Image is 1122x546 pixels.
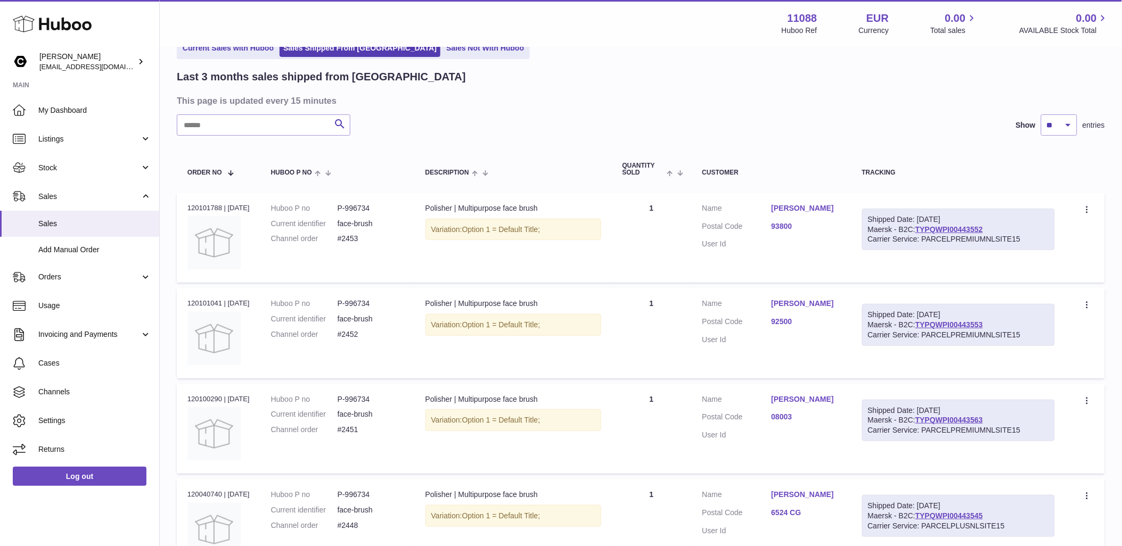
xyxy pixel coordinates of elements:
a: [PERSON_NAME] [772,394,841,404]
dt: Huboo P no [271,203,338,213]
span: Total sales [930,26,978,36]
dd: #2448 [338,520,404,531]
div: Carrier Service: PARCELPREMIUMNLSITE15 [868,330,1050,340]
dd: #2451 [338,425,404,435]
span: Usage [38,301,151,311]
h2: Last 3 months sales shipped from [GEOGRAPHIC_DATA] [177,70,466,84]
div: Shipped Date: [DATE] [868,501,1050,511]
dt: Current identifier [271,314,338,324]
span: [EMAIL_ADDRESS][DOMAIN_NAME] [39,62,157,71]
dt: Channel order [271,234,338,244]
span: Quantity Sold [623,162,665,176]
span: Cases [38,358,151,368]
dt: Postal Code [702,221,772,234]
a: Current Sales with Huboo [179,39,277,57]
span: Channels [38,387,151,397]
span: Sales [38,192,140,202]
dt: Current identifier [271,409,338,419]
div: 120101041 | [DATE] [187,299,250,308]
dt: Huboo P no [271,490,338,500]
div: Variation: [425,219,601,241]
span: Order No [187,169,222,176]
a: TYPQWPI00443552 [915,225,983,234]
h3: This page is updated every 15 minutes [177,95,1102,106]
a: [PERSON_NAME] [772,299,841,309]
div: Carrier Service: PARCELPLUSNLSITE15 [868,521,1050,531]
span: Stock [38,163,140,173]
dd: #2453 [338,234,404,244]
strong: 11088 [788,11,817,26]
dt: Postal Code [702,317,772,329]
span: My Dashboard [38,105,151,115]
a: 08003 [772,412,841,422]
span: 0.00 [945,11,966,26]
dd: face-brush [338,219,404,229]
span: Sales [38,219,151,229]
dd: face-brush [338,505,404,515]
dt: Channel order [271,425,338,435]
a: TYPQWPI00443545 [915,511,983,520]
a: 0.00 Total sales [930,11,978,36]
dt: Postal Code [702,412,772,425]
span: entries [1083,120,1105,130]
dt: Postal Code [702,508,772,520]
span: Option 1 = Default Title; [462,416,540,424]
img: no-photo.jpg [187,407,241,460]
div: Huboo Ref [782,26,817,36]
a: TYPQWPI00443563 [915,416,983,424]
dt: Channel order [271,329,338,340]
dt: Channel order [271,520,338,531]
div: Polisher | Multipurpose face brush [425,394,601,404]
dd: P-996734 [338,394,404,404]
div: Shipped Date: [DATE] [868,214,1050,225]
span: Description [425,169,469,176]
dd: face-brush [338,314,404,324]
div: 120100290 | [DATE] [187,394,250,404]
a: TYPQWPI00443553 [915,320,983,329]
div: Variation: [425,409,601,431]
dt: Huboo P no [271,394,338,404]
div: Variation: [425,314,601,336]
div: Carrier Service: PARCELPREMIUMNLSITE15 [868,234,1050,244]
a: Sales Not With Huboo [443,39,528,57]
dt: User Id [702,239,772,249]
span: Add Manual Order [38,245,151,255]
div: Maersk - B2C: [862,209,1055,251]
span: 0.00 [1076,11,1097,26]
a: 6524 CG [772,508,841,518]
span: Orders [38,272,140,282]
dd: face-brush [338,409,404,419]
dd: P-996734 [338,490,404,500]
div: 120101788 | [DATE] [187,203,250,213]
div: Shipped Date: [DATE] [868,406,1050,416]
div: Maersk - B2C: [862,495,1055,537]
div: Tracking [862,169,1055,176]
img: no-photo.jpg [187,216,241,269]
dt: Name [702,299,772,311]
span: Returns [38,444,151,454]
div: 120040740 | [DATE] [187,490,250,499]
div: Maersk - B2C: [862,304,1055,346]
div: Maersk - B2C: [862,400,1055,442]
span: Settings [38,416,151,426]
span: Option 1 = Default Title; [462,320,540,329]
span: Option 1 = Default Title; [462,225,540,234]
td: 1 [612,193,692,283]
span: Listings [38,134,140,144]
td: 1 [612,288,692,378]
span: Invoicing and Payments [38,329,140,340]
span: AVAILABLE Stock Total [1019,26,1109,36]
a: 92500 [772,317,841,327]
dt: Name [702,490,772,502]
img: internalAdmin-11088@internal.huboo.com [13,54,29,70]
div: Carrier Service: PARCELPREMIUMNLSITE15 [868,425,1050,435]
dt: Huboo P no [271,299,338,309]
a: [PERSON_NAME] [772,203,841,213]
dd: P-996734 [338,299,404,309]
label: Show [1016,120,1036,130]
a: 93800 [772,221,841,231]
td: 1 [612,384,692,474]
dt: User Id [702,526,772,536]
div: Shipped Date: [DATE] [868,310,1050,320]
dt: Name [702,394,772,407]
